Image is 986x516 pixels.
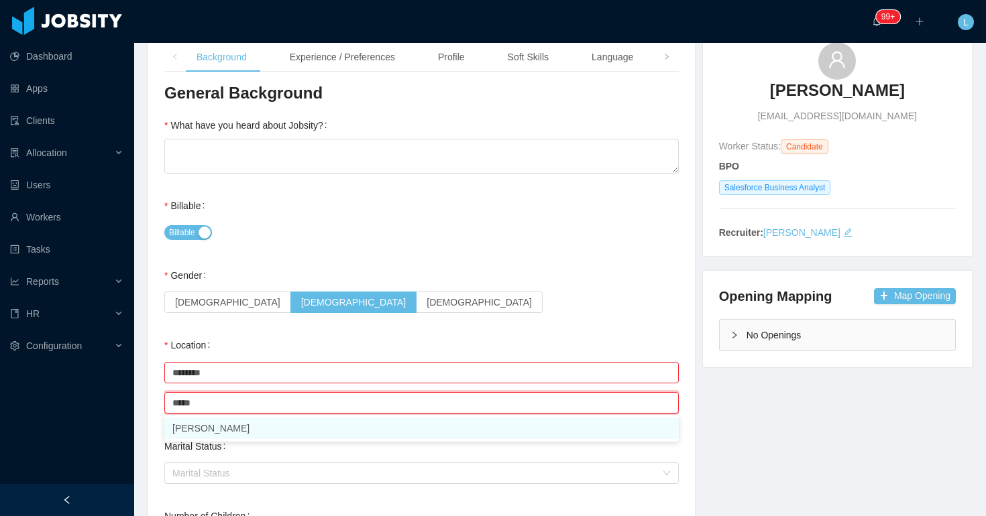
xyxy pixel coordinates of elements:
[10,148,19,157] i: icon: solution
[164,120,333,131] label: What have you heard about Jobsity?
[10,172,123,198] a: icon: robotUsers
[663,54,670,60] i: icon: right
[719,161,739,172] strong: BPO
[301,297,406,308] span: [DEMOGRAPHIC_DATA]
[497,42,559,72] div: Soft Skills
[719,287,832,306] h4: Opening Mapping
[915,17,924,26] i: icon: plus
[164,82,679,104] h3: General Background
[175,297,280,308] span: [DEMOGRAPHIC_DATA]
[164,139,679,174] textarea: What have you heard about Jobsity?
[279,42,406,72] div: Experience / Preferences
[427,297,532,308] span: [DEMOGRAPHIC_DATA]
[10,341,19,350] i: icon: setting
[10,204,123,231] a: icon: userWorkers
[720,320,955,350] div: icon: rightNo Openings
[719,141,781,151] span: Worker Status:
[828,50,846,69] i: icon: user
[26,276,59,287] span: Reports
[719,227,763,238] strong: Recruiter:
[10,277,19,286] i: icon: line-chart
[164,200,210,211] label: Billable
[169,226,195,239] span: Billable
[730,331,738,339] i: icon: right
[26,147,67,158] span: Allocation
[763,227,840,238] a: [PERSON_NAME]
[164,225,212,240] button: Billable
[26,308,40,319] span: HR
[872,17,881,26] i: icon: bell
[758,109,917,123] span: [EMAIL_ADDRESS][DOMAIN_NAME]
[164,441,231,452] label: Marital Status
[876,10,900,23] sup: 2148
[186,42,258,72] div: Background
[26,340,82,351] span: Configuration
[172,466,656,480] div: Marital Status
[10,107,123,134] a: icon: auditClients
[781,139,828,154] span: Candidate
[770,80,905,101] h3: [PERSON_NAME]
[10,309,19,318] i: icon: book
[10,43,123,70] a: icon: pie-chartDashboard
[164,340,215,350] label: Location
[164,270,211,281] label: Gender
[581,42,644,72] div: Language
[663,469,671,478] i: icon: down
[172,54,178,60] i: icon: left
[719,180,831,195] span: Salesforce Business Analyst
[843,228,853,237] i: icon: edit
[874,288,956,304] button: icon: plusMap Opening
[963,14,969,30] span: L
[770,80,905,109] a: [PERSON_NAME]
[10,75,123,102] a: icon: appstoreApps
[164,417,679,439] li: [PERSON_NAME]
[10,236,123,263] a: icon: profileTasks
[427,42,476,72] div: Profile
